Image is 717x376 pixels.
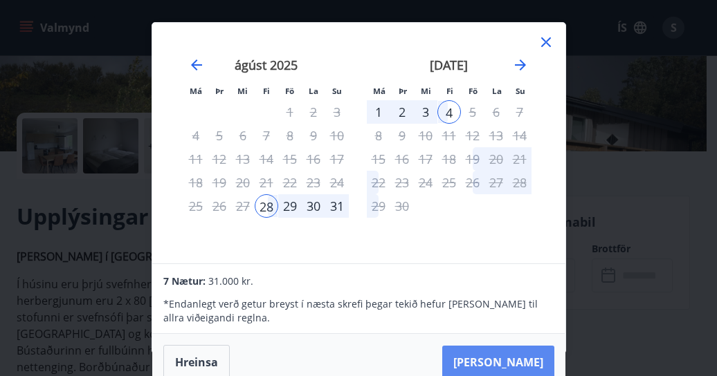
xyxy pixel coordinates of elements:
[188,57,205,73] div: Move backward to switch to the previous month.
[421,86,431,96] small: Mi
[367,194,390,218] td: Choose mánudagur, 29. september 2025 as your check-out date. It’s available.
[255,124,278,147] td: Not available. fimmtudagur, 7. ágúst 2025
[508,100,532,124] td: Not available. sunnudagur, 7. september 2025
[508,147,532,171] td: Choose sunnudagur, 21. september 2025 as your check-out date. It’s available.
[231,194,255,218] td: Not available. miðvikudagur, 27. ágúst 2025
[302,100,325,124] td: Not available. laugardagur, 2. ágúst 2025
[390,124,414,147] td: Not available. þriðjudagur, 9. september 2025
[437,171,461,194] td: Choose fimmtudagur, 25. september 2025 as your check-out date. It’s available.
[309,86,318,96] small: La
[231,124,255,147] td: Not available. miðvikudagur, 6. ágúst 2025
[169,39,549,248] div: Calendar
[278,147,302,171] td: Not available. föstudagur, 15. ágúst 2025
[184,171,208,194] td: Not available. mánudagur, 18. ágúst 2025
[508,124,532,147] td: Not available. sunnudagur, 14. september 2025
[390,100,414,124] div: 2
[163,297,554,325] p: * Endanlegt verð getur breyst í næsta skrefi þegar tekið hefur [PERSON_NAME] til allra viðeigandi...
[332,86,342,96] small: Su
[373,86,385,96] small: Má
[302,194,325,218] td: Selected. laugardagur, 30. ágúst 2025
[484,147,508,171] td: Choose laugardagur, 20. september 2025 as your check-out date. It’s available.
[414,124,437,147] td: Not available. miðvikudagur, 10. september 2025
[461,171,484,194] td: Choose föstudagur, 26. september 2025 as your check-out date. It’s available.
[437,147,461,171] td: Not available. fimmtudagur, 18. september 2025
[325,194,349,218] div: 31
[399,86,407,96] small: Þr
[430,57,468,73] strong: [DATE]
[484,124,508,147] td: Not available. laugardagur, 13. september 2025
[278,124,302,147] td: Not available. föstudagur, 8. ágúst 2025
[367,147,390,171] td: Not available. mánudagur, 15. september 2025
[492,86,502,96] small: La
[163,274,206,288] span: 7 Nætur:
[231,147,255,171] td: Not available. miðvikudagur, 13. ágúst 2025
[278,100,302,124] td: Not available. föstudagur, 1. ágúst 2025
[367,100,390,124] td: Selected. mánudagur, 1. september 2025
[367,124,390,147] td: Not available. mánudagur, 8. september 2025
[278,194,302,218] td: Selected. föstudagur, 29. ágúst 2025
[484,100,508,124] td: Not available. laugardagur, 6. september 2025
[508,171,532,194] td: Choose sunnudagur, 28. september 2025 as your check-out date. It’s available.
[461,147,484,171] td: Choose föstudagur, 19. september 2025 as your check-out date. It’s available.
[184,124,208,147] td: Not available. mánudagur, 4. ágúst 2025
[302,124,325,147] td: Not available. laugardagur, 9. ágúst 2025
[437,100,461,124] td: Selected as end date. fimmtudagur, 4. september 2025
[208,194,231,218] td: Not available. þriðjudagur, 26. ágúst 2025
[461,100,484,124] td: Not available. föstudagur, 5. september 2025
[325,147,349,171] td: Not available. sunnudagur, 17. ágúst 2025
[325,100,349,124] td: Not available. sunnudagur, 3. ágúst 2025
[208,171,231,194] td: Not available. þriðjudagur, 19. ágúst 2025
[285,86,294,96] small: Fö
[190,86,202,96] small: Má
[390,171,414,194] td: Choose þriðjudagur, 23. september 2025 as your check-out date. It’s available.
[325,194,349,218] td: Selected. sunnudagur, 31. ágúst 2025
[484,171,508,194] td: Choose laugardagur, 27. september 2025 as your check-out date. It’s available.
[469,86,478,96] small: Fö
[255,147,278,171] td: Not available. fimmtudagur, 14. ágúst 2025
[414,100,437,124] div: 3
[302,147,325,171] td: Not available. laugardagur, 16. ágúst 2025
[512,57,529,73] div: Move forward to switch to the next month.
[325,124,349,147] td: Not available. sunnudagur, 10. ágúst 2025
[390,147,414,171] td: Not available. þriðjudagur, 16. september 2025
[302,194,325,218] div: 30
[367,171,390,194] td: Choose mánudagur, 22. september 2025 as your check-out date. It’s available.
[208,147,231,171] td: Not available. þriðjudagur, 12. ágúst 2025
[367,100,390,124] div: 1
[516,86,525,96] small: Su
[414,100,437,124] td: Selected. miðvikudagur, 3. september 2025
[184,147,208,171] td: Not available. mánudagur, 11. ágúst 2025
[263,86,270,96] small: Fi
[302,171,325,194] td: Not available. laugardagur, 23. ágúst 2025
[461,124,484,147] td: Not available. föstudagur, 12. september 2025
[390,194,414,218] td: Choose þriðjudagur, 30. september 2025 as your check-out date. It’s available.
[255,194,278,218] div: Aðeins innritun í boði
[278,194,302,218] div: 29
[208,124,231,147] td: Not available. þriðjudagur, 5. ágúst 2025
[235,57,298,73] strong: ágúst 2025
[414,147,437,171] td: Not available. miðvikudagur, 17. september 2025
[208,274,253,288] span: 31.000 kr.
[237,86,248,96] small: Mi
[437,100,461,124] div: Aðeins útritun í boði
[437,124,461,147] td: Not available. fimmtudagur, 11. september 2025
[414,171,437,194] td: Choose miðvikudagur, 24. september 2025 as your check-out date. It’s available.
[184,194,208,218] td: Not available. mánudagur, 25. ágúst 2025
[325,171,349,194] td: Not available. sunnudagur, 24. ágúst 2025
[215,86,224,96] small: Þr
[255,171,278,194] td: Not available. fimmtudagur, 21. ágúst 2025
[278,171,302,194] td: Not available. föstudagur, 22. ágúst 2025
[390,100,414,124] td: Selected. þriðjudagur, 2. september 2025
[446,86,453,96] small: Fi
[231,171,255,194] td: Not available. miðvikudagur, 20. ágúst 2025
[255,194,278,218] td: Selected as start date. fimmtudagur, 28. ágúst 2025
